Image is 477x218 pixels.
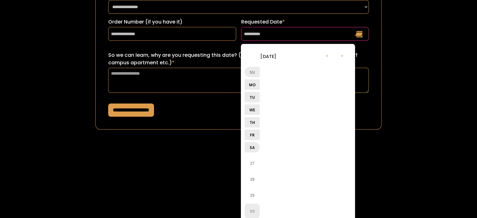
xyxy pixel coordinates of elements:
label: Requested Date [241,18,369,26]
li: Su [245,67,260,77]
li: 27 [245,156,260,171]
li: Th [245,117,260,127]
li: Mo [245,79,260,90]
li: 28 [245,172,260,187]
li: Sa [245,142,260,152]
li: ‹ [319,48,334,63]
li: › [334,48,349,63]
li: We [245,104,260,115]
label: So we can learn, why are you requesting this date? (ex: sorority recruitment, lease turn over for... [108,51,369,66]
li: [DATE] [245,49,292,64]
li: Tu [245,92,260,102]
label: Order Number (if you have it) [108,18,236,26]
li: Fr [245,130,260,140]
li: 29 [245,188,260,203]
